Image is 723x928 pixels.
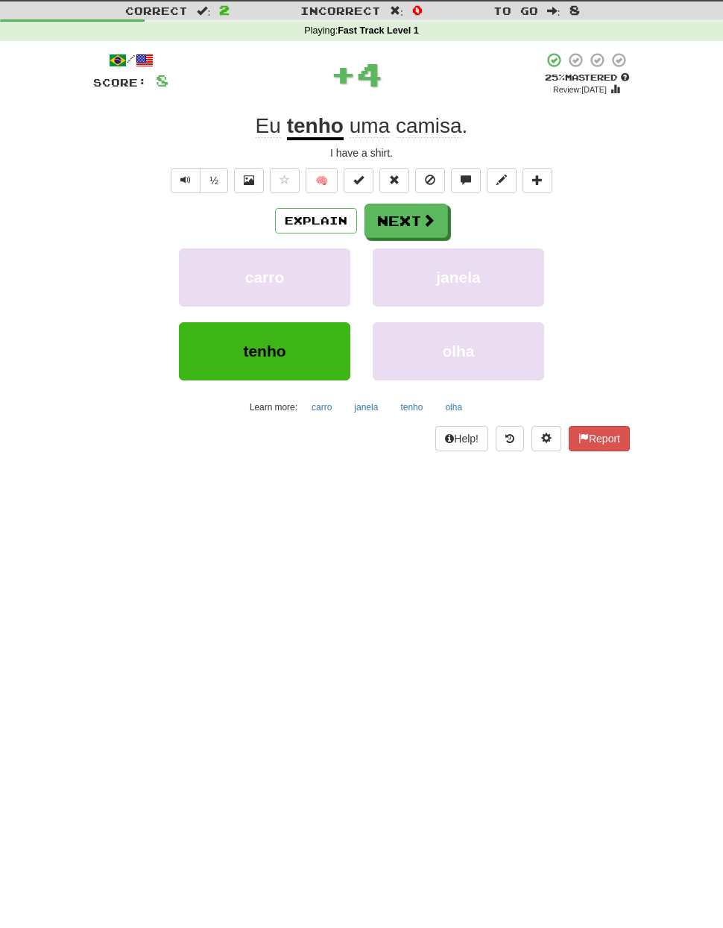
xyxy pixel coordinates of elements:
[437,396,470,418] button: olha
[256,114,281,138] span: Eu
[373,322,544,380] button: olha
[356,55,382,93] span: 4
[553,85,607,94] small: Review: [DATE]
[543,72,630,84] div: Mastered
[330,51,356,96] span: +
[171,168,201,193] button: Play sentence audio (ctl+space)
[412,2,423,17] span: 0
[373,248,544,307] button: janela
[243,342,285,360] span: tenho
[125,4,188,17] span: Correct
[435,426,488,451] button: Help!
[569,2,580,17] span: 8
[93,76,147,89] span: Score:
[346,396,386,418] button: janela
[379,168,409,193] button: Reset to 0% Mastered (alt+r)
[493,4,538,17] span: To go
[364,204,448,238] button: Next
[350,114,390,138] span: uma
[275,208,357,233] button: Explain
[545,72,565,82] span: 25 %
[303,396,340,418] button: carro
[168,168,228,193] div: Text-to-speech controls
[547,5,561,16] span: :
[93,145,630,160] div: I have a shirt.
[522,168,552,193] button: Add to collection (alt+a)
[344,168,373,193] button: Set this sentence to 100% Mastered (alt+m)
[156,71,168,90] span: 8
[219,2,230,17] span: 2
[396,114,462,138] span: camisa
[270,168,300,193] button: Favorite sentence (alt+f)
[93,51,168,70] div: /
[234,168,264,193] button: Show image (alt+x)
[390,5,403,16] span: :
[306,168,338,193] button: 🧠
[250,402,297,413] small: Learn more:
[200,168,228,193] button: ½
[179,322,350,380] button: tenho
[451,168,481,193] button: Discuss sentence (alt+u)
[338,25,419,36] strong: Fast Track Level 1
[197,5,210,16] span: :
[569,426,630,451] button: Report
[287,114,344,140] u: tenho
[442,342,474,360] span: olha
[487,168,517,193] button: Edit sentence (alt+d)
[179,248,350,307] button: carro
[436,269,481,286] span: janela
[344,114,468,138] span: .
[245,269,285,286] span: carro
[300,4,381,17] span: Incorrect
[392,396,431,418] button: tenho
[415,168,445,193] button: Ignore sentence (alt+i)
[496,426,524,451] button: Round history (alt+y)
